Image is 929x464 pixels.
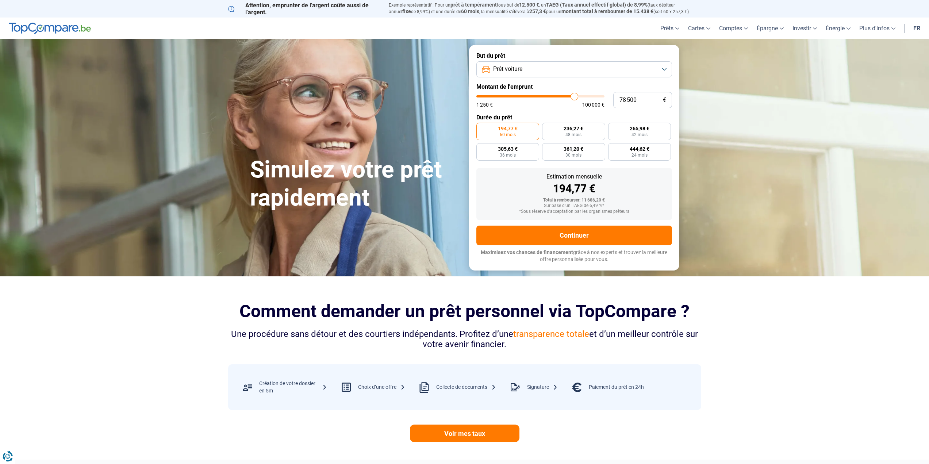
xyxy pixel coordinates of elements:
a: Cartes [684,18,715,39]
span: montant total à rembourser de 15.438 € [561,8,653,14]
span: 361,20 € [564,146,583,152]
span: 444,62 € [630,146,649,152]
button: Continuer [476,226,672,245]
div: 194,77 € [482,183,666,194]
span: 12.500 € [519,2,539,8]
div: Total à rembourser: 11 686,20 € [482,198,666,203]
span: Maximisez vos chances de financement [481,249,573,255]
a: Prêts [656,18,684,39]
div: *Sous réserve d'acceptation par les organismes prêteurs [482,209,666,214]
img: TopCompare [9,23,91,34]
span: 36 mois [500,153,516,157]
span: TAEG (Taux annuel effectif global) de 8,99% [546,2,648,8]
div: Collecte de documents [436,384,496,391]
a: Voir mes taux [410,425,519,442]
span: 305,63 € [498,146,518,152]
span: 60 mois [500,133,516,137]
div: Une procédure sans détour et des courtiers indépendants. Profitez d’une et d’un meilleur contrôle... [228,329,701,350]
span: 265,98 € [630,126,649,131]
span: 24 mois [632,153,648,157]
span: 236,27 € [564,126,583,131]
a: Plus d'infos [855,18,900,39]
div: Estimation mensuelle [482,174,666,180]
span: Prêt voiture [493,65,522,73]
span: 60 mois [461,8,479,14]
div: Choix d’une offre [358,384,405,391]
span: 257,3 € [529,8,546,14]
span: prêt à tempérament [450,2,497,8]
button: Prêt voiture [476,61,672,77]
span: 42 mois [632,133,648,137]
div: Signature [527,384,558,391]
span: 30 mois [565,153,581,157]
a: fr [909,18,925,39]
label: Durée du prêt [476,114,672,121]
h2: Comment demander un prêt personnel via TopCompare ? [228,301,701,321]
p: Attention, emprunter de l'argent coûte aussi de l'argent. [228,2,380,16]
span: 48 mois [565,133,581,137]
span: fixe [402,8,411,14]
label: But du prêt [476,52,672,59]
a: Énergie [821,18,855,39]
span: 100 000 € [582,102,604,107]
h1: Simulez votre prêt rapidement [250,156,460,212]
span: € [663,97,666,103]
a: Comptes [715,18,752,39]
span: transparence totale [513,329,589,339]
p: grâce à nos experts et trouvez la meilleure offre personnalisée pour vous. [476,249,672,263]
p: Exemple représentatif : Pour un tous but de , un (taux débiteur annuel de 8,99%) et une durée de ... [389,2,701,15]
div: Paiement du prêt en 24h [589,384,644,391]
div: Création de votre dossier en 5m [259,380,327,394]
a: Investir [788,18,821,39]
div: Sur base d'un TAEG de 6,49 %* [482,203,666,208]
label: Montant de l'emprunt [476,83,672,90]
a: Épargne [752,18,788,39]
span: 194,77 € [498,126,518,131]
span: 1 250 € [476,102,493,107]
